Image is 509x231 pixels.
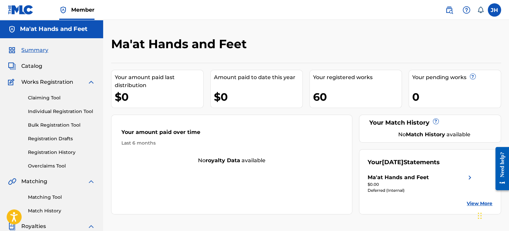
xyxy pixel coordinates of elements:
[28,163,95,170] a: Overclaims Tool
[206,157,240,164] strong: royalty data
[477,7,484,13] div: Notifications
[21,177,47,185] span: Matching
[442,3,456,17] a: Public Search
[71,6,94,14] span: Member
[8,46,48,54] a: SummarySummary
[460,3,473,17] div: Help
[466,173,474,181] img: right chevron icon
[121,140,342,147] div: Last 6 months
[111,37,250,52] h2: Ma'at Hands and Feet
[28,207,95,214] a: Match History
[467,200,492,207] a: View More
[28,149,95,156] a: Registration History
[214,89,302,104] div: $0
[87,78,95,86] img: expand
[8,222,16,230] img: Royalties
[368,187,474,193] div: Deferred (Internal)
[488,3,501,17] div: User Menu
[115,73,203,89] div: Your amount paid last distribution
[462,6,470,14] img: help
[412,89,501,104] div: 0
[87,177,95,185] img: expand
[476,199,509,231] iframe: Chat Widget
[8,62,42,70] a: CatalogCatalog
[28,122,95,129] a: Bulk Registration Tool
[21,78,73,86] span: Works Registration
[368,173,429,181] div: Ma'at Hands and Feet
[478,206,482,226] div: Drag
[368,173,474,193] a: Ma'at Hands and Feetright chevron icon$0.00Deferred (Internal)
[59,6,67,14] img: Top Rightsholder
[8,78,17,86] img: Works Registration
[368,158,440,167] div: Your Statements
[121,128,342,140] div: Your amount paid over time
[8,5,34,15] img: MLC Logo
[490,142,509,195] iframe: Resource Center
[214,73,302,81] div: Amount paid to date this year
[412,73,501,81] div: Your pending works
[87,222,95,230] img: expand
[111,157,352,165] div: No available
[20,25,87,33] h5: Ma'at Hands and Feet
[368,118,492,127] div: Your Match History
[313,89,402,104] div: 60
[8,177,16,185] img: Matching
[21,62,42,70] span: Catalog
[445,6,453,14] img: search
[8,46,16,54] img: Summary
[433,119,438,124] span: ?
[28,194,95,201] a: Matching Tool
[470,74,475,79] span: ?
[313,73,402,81] div: Your registered works
[376,131,492,139] div: No available
[28,94,95,101] a: Claiming Tool
[8,62,16,70] img: Catalog
[28,108,95,115] a: Individual Registration Tool
[21,222,46,230] span: Royalties
[8,25,16,33] img: Accounts
[406,131,445,138] strong: Match History
[382,159,404,166] span: [DATE]
[28,135,95,142] a: Registration Drafts
[115,89,203,104] div: $0
[368,181,474,187] div: $0.00
[21,46,48,54] span: Summary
